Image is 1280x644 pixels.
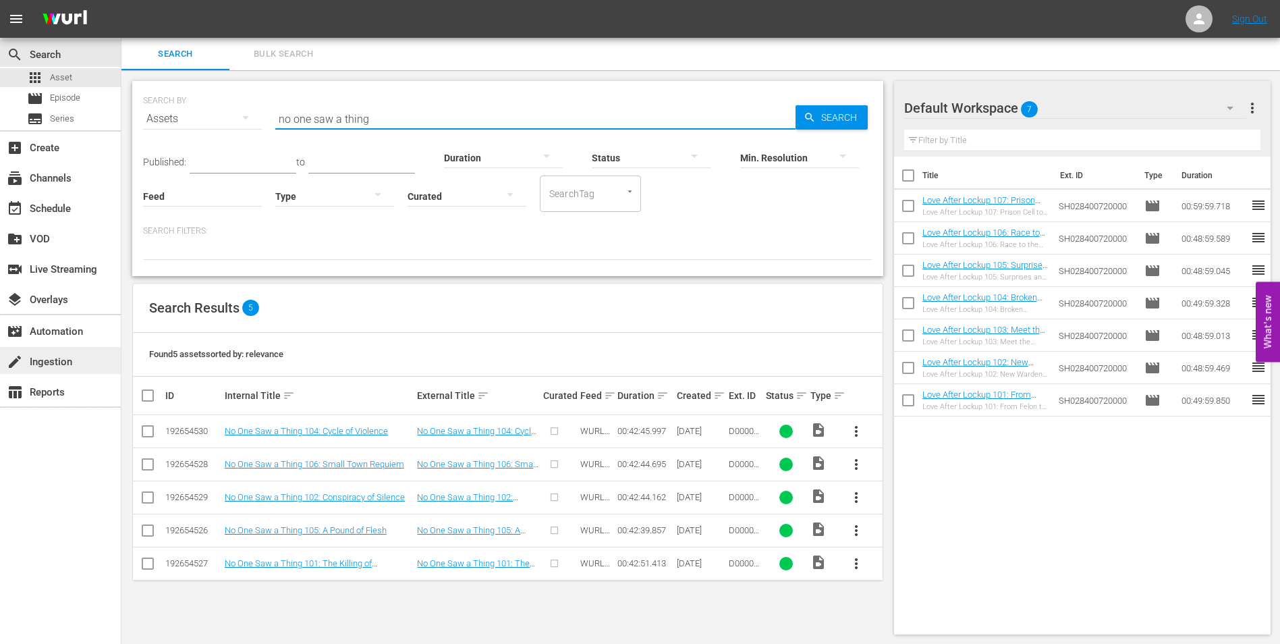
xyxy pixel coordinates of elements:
div: 00:42:45.997 [617,426,673,436]
a: Love After Lockup 101: From Felon to Fiance (Love After Lockup 101: From Felon to Fiance (amc_net... [922,390,1044,450]
button: more_vert [840,514,872,547]
span: more_vert [848,522,864,539]
span: more_vert [848,456,864,473]
a: No One Saw a Thing 101: The Killing of [PERSON_NAME] [417,558,535,579]
span: more_vert [848,556,864,572]
div: 192654530 [165,426,221,436]
span: sort [713,390,725,402]
span: sort [796,390,808,402]
span: Asset [50,71,72,84]
span: Overlays [7,292,23,308]
button: more_vert [840,415,872,448]
td: SH028400720000 [1053,254,1139,287]
span: Found 5 assets sorted by: relevance [149,349,283,359]
span: Video [810,488,827,504]
div: 192654527 [165,558,221,568]
span: Episode [1144,198,1161,214]
div: [DATE] [677,525,725,535]
span: WURL Feed [580,525,610,545]
span: apps [27,70,43,86]
span: add_box [7,140,23,156]
span: more_vert [1244,100,1260,116]
span: Episode [1144,295,1161,311]
td: 00:48:59.013 [1176,319,1250,352]
span: Schedule [7,200,23,217]
a: Sign Out [1232,14,1267,24]
span: Reports [7,384,23,400]
span: D0000039832 [729,558,759,579]
div: Love After Lockup 107: Prison Cell to Wedding Bells [922,208,1049,217]
span: reorder [1250,392,1267,408]
span: Bulk Search [238,47,329,62]
div: Ext. ID [729,390,762,401]
div: ID [165,390,221,401]
div: Love After Lockup 101: From Felon to Fiance [922,402,1049,411]
div: [DATE] [677,492,725,502]
div: Status [766,387,806,404]
span: Search Results [149,300,240,316]
span: reorder [1250,197,1267,213]
th: Ext. ID [1052,157,1137,194]
span: menu [8,11,24,27]
span: VOD [7,231,23,247]
span: to [296,157,305,167]
div: 00:42:44.162 [617,492,673,502]
span: Episode [1144,392,1161,408]
button: Open Feedback Widget [1256,282,1280,363]
span: Video [810,554,827,570]
span: WURL Feed [580,558,610,579]
th: Type [1136,157,1173,194]
a: Love After Lockup 106: Race to the Altar (Love After Lockup 106: Race to the Altar (amc_networks_... [922,227,1045,278]
td: SH028400720000 [1053,190,1139,222]
span: Search [816,105,868,130]
span: Episode [50,91,80,105]
a: No One Saw a Thing 106: Small Town Requiem [417,459,538,479]
span: 7 [1021,95,1038,124]
span: Episode [27,90,43,107]
td: SH028400720000 [1053,222,1139,254]
div: Internal Title [225,387,414,404]
div: [DATE] [677,459,725,469]
a: Love After Lockup 105: Surprises and Sentences (Love After Lockup 105: Surprises and Sentences (a... [922,260,1048,321]
div: Love After Lockup 104: Broken Promises [922,305,1049,314]
a: No One Saw a Thing 102: Conspiracy of Silence [417,492,518,512]
span: sort [604,390,616,402]
a: No One Saw a Thing 105: A Pound of Flesh [225,525,387,535]
div: 192654529 [165,492,221,502]
span: Episode [1144,263,1161,279]
td: 00:48:59.045 [1176,254,1250,287]
a: No One Saw a Thing 105: A Pound of Flesh [417,525,526,545]
button: Search [796,105,868,130]
a: No One Saw a Thing 106: Small Town Requiem [225,459,404,469]
a: Love After Lockup 103: Meet the Parents (Love After Lockup 103: Meet the Parents (amc_networks_lo... [922,325,1045,375]
div: Created [677,387,725,404]
button: more_vert [840,448,872,481]
span: create [7,354,23,370]
span: sort [477,390,489,402]
span: D0000039835 [729,426,759,446]
button: more_vert [840,547,872,580]
span: sort [657,390,669,402]
div: Type [810,387,836,404]
span: Video [810,455,827,471]
span: Channels [7,170,23,186]
span: WURL Feed [580,492,610,512]
span: D0000039833 [729,492,759,512]
div: Duration [617,387,673,404]
span: reorder [1250,230,1267,246]
div: 192654526 [165,525,221,535]
th: Duration [1173,157,1254,194]
div: Default Workspace [904,89,1247,127]
span: more_vert [848,489,864,506]
td: 00:49:59.328 [1176,287,1250,319]
div: 192654528 [165,459,221,469]
a: Love After Lockup 107: Prison Cell to Wedding Bells [922,195,1040,215]
span: Search [7,47,23,63]
span: Episode [1144,230,1161,246]
span: D0000039836 [729,525,759,545]
span: more_vert [848,423,864,439]
a: No One Saw a Thing 101: The Killing of [PERSON_NAME] [225,558,377,579]
span: Series [50,112,74,126]
div: Love After Lockup 103: Meet the Parents [922,338,1049,346]
a: Love After Lockup 104: Broken Promises (Love After Lockup 104: Broken Promises (amc_networks_love... [922,292,1044,343]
